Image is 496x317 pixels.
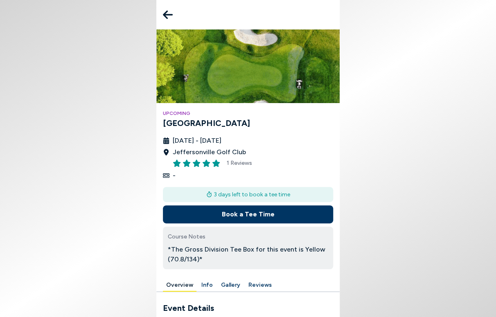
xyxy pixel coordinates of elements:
h3: Event Details [163,302,333,314]
h4: Upcoming [163,110,333,117]
button: Rate this item 5 stars [212,159,220,167]
button: Gallery [218,279,243,292]
button: Info [198,279,216,292]
button: Overview [163,279,196,292]
p: *The Gross Division Tee Box for this event is Yellow (70.8/134)* [168,245,328,264]
span: 1 Reviews [227,159,252,167]
h3: [GEOGRAPHIC_DATA] [163,117,333,129]
span: Course Notes [168,233,205,240]
button: Rate this item 1 stars [173,159,181,167]
button: Rate this item 3 stars [192,159,201,167]
div: Manage your account [156,279,340,292]
span: - [173,171,176,180]
span: [DATE] - [DATE] [173,136,221,146]
button: Rate this item 2 stars [183,159,191,167]
span: Jeffersonville Golf Club [173,147,246,157]
div: 3 days left to book a tee time [163,187,333,202]
img: Jeffersonville [156,29,340,103]
button: Book a Tee Time [163,205,333,223]
button: Rate this item 4 stars [202,159,210,167]
button: Reviews [245,279,275,292]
